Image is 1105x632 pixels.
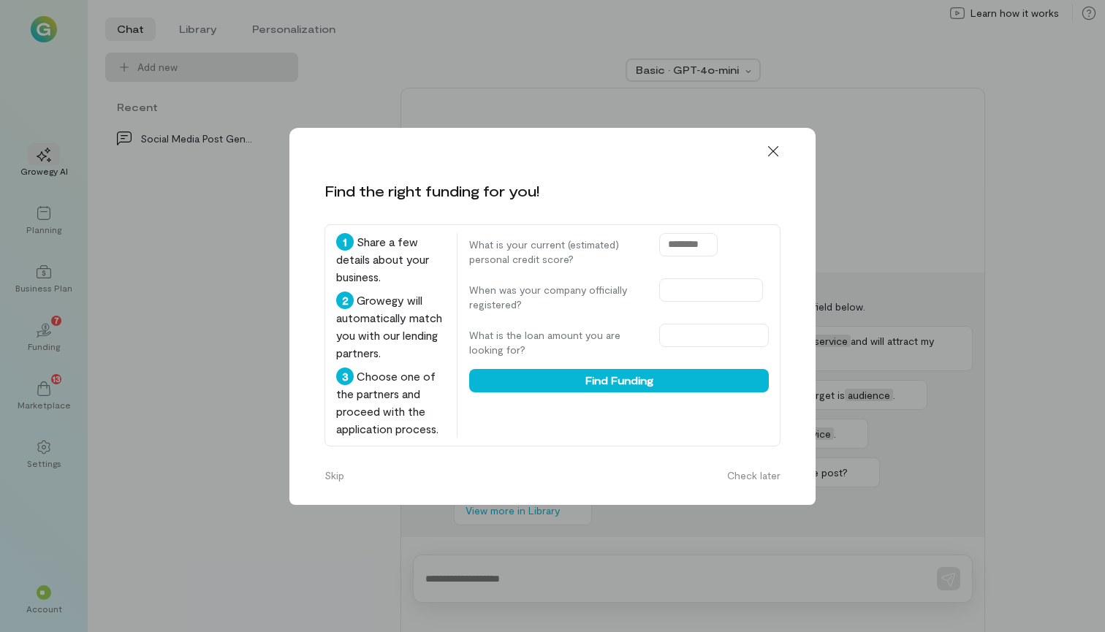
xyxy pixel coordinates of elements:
button: Check later [718,464,789,487]
label: What is your current (estimated) personal credit score? [469,237,645,267]
div: Choose one of the partners and proceed with the application process. [336,368,445,438]
div: 3 [336,368,354,385]
div: Share a few details about your business. [336,233,445,286]
div: Growegy will automatically match you with our lending partners. [336,292,445,362]
label: What is the loan amount you are looking for? [469,328,645,357]
button: Skip [316,464,353,487]
label: When was your company officially registered? [469,283,645,312]
div: 2 [336,292,354,309]
button: Find Funding [469,369,769,392]
div: 1 [336,233,354,251]
div: Find the right funding for you! [324,180,539,201]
